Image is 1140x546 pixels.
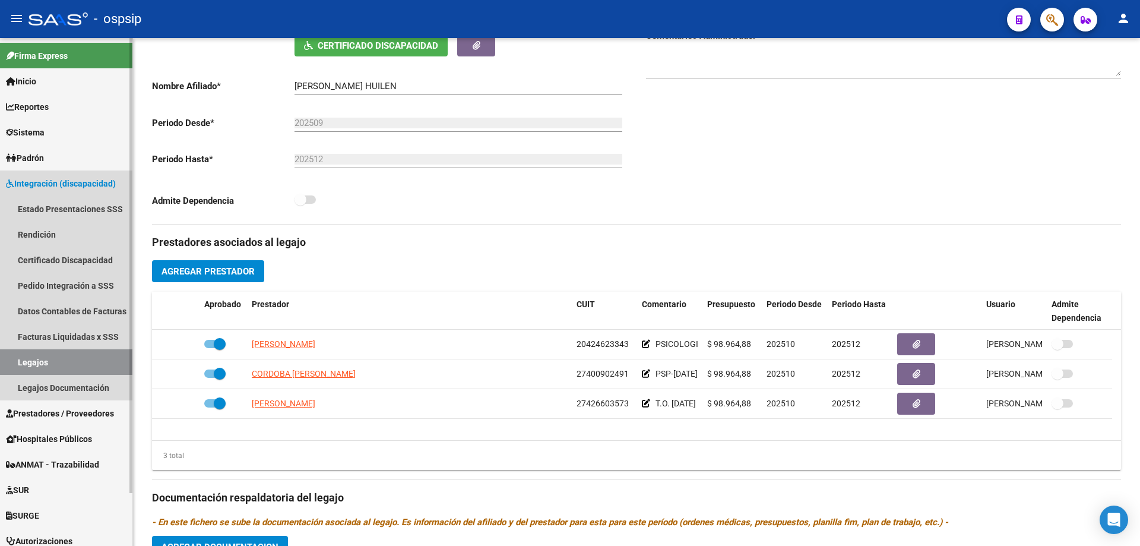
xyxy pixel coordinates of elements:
[655,369,748,378] span: PSP-[DATE]-[DATE] 14 HS
[6,126,45,139] span: Sistema
[832,299,886,309] span: Periodo Hasta
[152,194,294,207] p: Admite Dependencia
[986,339,1079,349] span: [PERSON_NAME] [DATE]
[762,292,827,331] datatable-header-cell: Periodo Desde
[294,34,448,56] button: Certificado Discapacidad
[152,260,264,282] button: Agregar Prestador
[152,234,1121,251] h3: Prestadores asociados al legajo
[152,116,294,130] p: Periodo Desde
[6,152,44,165] span: Padrón
[707,299,755,309] span: Presupuesto
[6,177,116,190] span: Integración (discapacidad)
[986,369,1079,378] span: [PERSON_NAME] [DATE]
[767,399,795,408] span: 202510
[767,339,795,349] span: 202510
[707,399,751,408] span: $ 98.964,88
[986,399,1079,408] span: [PERSON_NAME] [DATE]
[252,399,315,408] span: [PERSON_NAME]
[6,484,29,497] span: SUR
[702,292,762,331] datatable-header-cell: Presupuesto
[1116,11,1130,26] mat-icon: person
[252,339,315,349] span: [PERSON_NAME]
[1052,299,1101,323] span: Admite Dependencia
[6,75,36,88] span: Inicio
[152,449,184,462] div: 3 total
[986,299,1015,309] span: Usuario
[981,292,1047,331] datatable-header-cell: Usuario
[152,80,294,93] p: Nombre Afiliado
[637,292,702,331] datatable-header-cell: Comentario
[655,399,754,408] span: T.O. [DATE] Y MATES 16 HS
[152,490,1121,506] h3: Documentación respaldatoria del legajo
[707,369,751,378] span: $ 98.964,88
[6,458,99,471] span: ANMAT - Trazabilidad
[252,299,289,309] span: Prestador
[6,509,39,522] span: SURGE
[161,266,255,277] span: Agregar Prestador
[577,339,629,349] span: 20424623343
[318,40,438,51] span: Certificado Discapacidad
[767,369,795,378] span: 202510
[707,339,751,349] span: $ 98.964,88
[1100,506,1128,534] div: Open Intercom Messenger
[577,299,595,309] span: CUIT
[9,11,24,26] mat-icon: menu
[6,49,68,62] span: Firma Express
[252,369,356,378] span: CORDOBA [PERSON_NAME]
[204,299,241,309] span: Aprobado
[832,399,860,408] span: 202512
[199,292,247,331] datatable-header-cell: Aprobado
[6,433,92,446] span: Hospitales Públicos
[577,369,629,378] span: 27400902491
[6,407,114,420] span: Prestadores / Proveedores
[832,369,860,378] span: 202512
[832,339,860,349] span: 202512
[152,517,948,528] i: - En este fichero se sube la documentación asociada al legajo. Es información del afiliado y del ...
[247,292,572,331] datatable-header-cell: Prestador
[767,299,822,309] span: Periodo Desde
[655,339,783,349] span: PSICOLOGIA- [DATE]-[DATE] 15 HS
[152,153,294,166] p: Periodo Hasta
[1047,292,1112,331] datatable-header-cell: Admite Dependencia
[827,292,892,331] datatable-header-cell: Periodo Hasta
[6,100,49,113] span: Reportes
[572,292,637,331] datatable-header-cell: CUIT
[94,6,141,32] span: - ospsip
[577,399,629,408] span: 27426603573
[642,299,686,309] span: Comentario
